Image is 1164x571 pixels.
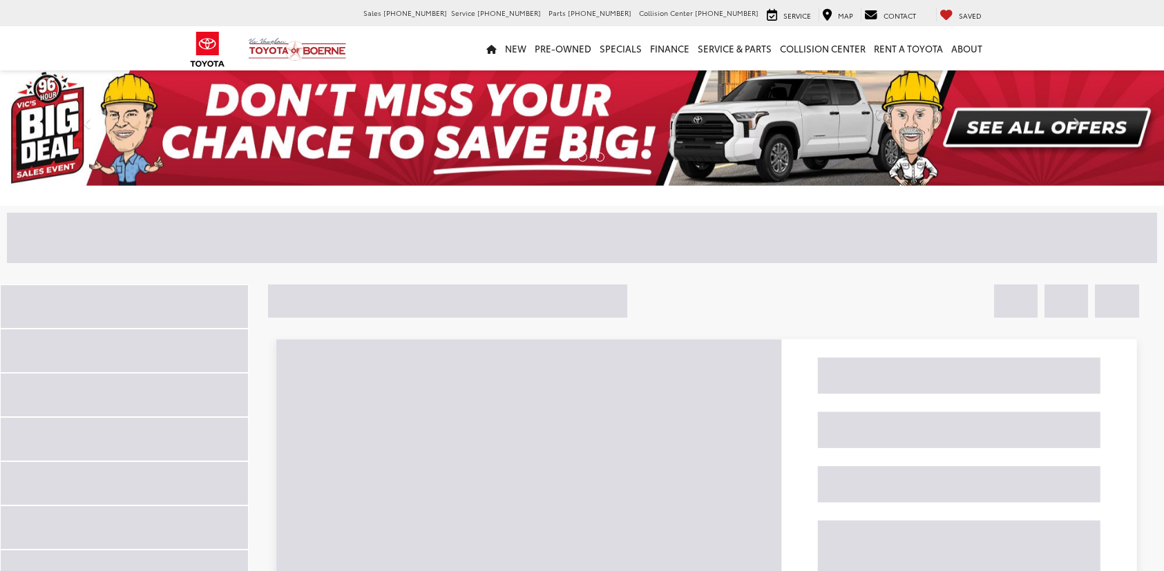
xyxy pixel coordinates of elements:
a: Contact [861,8,919,21]
a: Rent a Toyota [870,26,947,70]
span: [PHONE_NUMBER] [568,8,631,18]
span: Sales [363,8,381,18]
a: Finance [646,26,694,70]
a: Service [763,8,814,21]
a: About [947,26,986,70]
span: Parts [548,8,566,18]
a: New [501,26,531,70]
a: Service & Parts: Opens in a new tab [694,26,776,70]
a: Pre-Owned [531,26,595,70]
a: My Saved Vehicles [936,8,985,21]
span: [PHONE_NUMBER] [695,8,758,18]
a: Map [819,8,857,21]
span: Map [838,10,853,21]
span: Service [783,10,811,21]
span: [PHONE_NUMBER] [477,8,541,18]
span: Contact [884,10,916,21]
a: Collision Center [776,26,870,70]
span: [PHONE_NUMBER] [383,8,447,18]
a: Home [482,26,501,70]
img: Toyota [182,27,233,72]
span: Saved [959,10,982,21]
span: Collision Center [639,8,693,18]
a: Specials [595,26,646,70]
span: Service [451,8,475,18]
img: Vic Vaughan Toyota of Boerne [248,37,347,61]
